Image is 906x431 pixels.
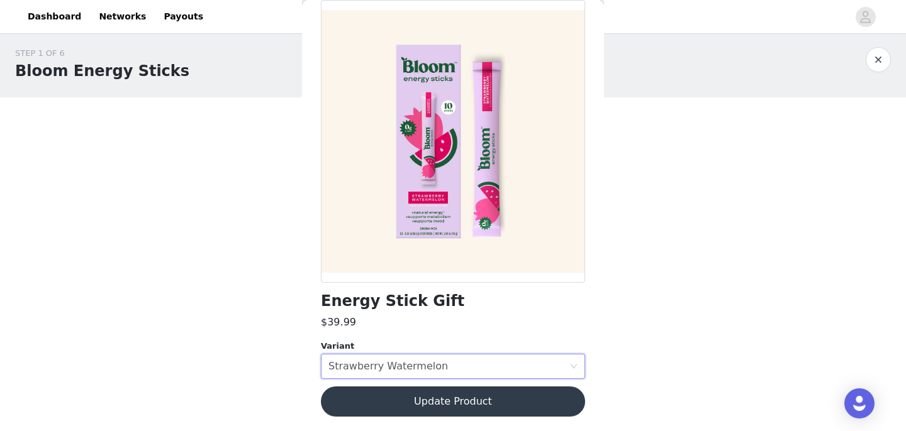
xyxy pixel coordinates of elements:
a: Networks [91,3,154,31]
div: avatar [859,7,871,27]
a: Payouts [156,3,211,31]
div: Strawberry Watermelon [328,354,448,378]
h1: Bloom Energy Sticks [15,60,189,82]
button: Update Product [321,386,585,417]
div: STEP 1 OF 6 [15,47,189,60]
div: Open Intercom Messenger [844,388,875,418]
a: Dashboard [20,3,89,31]
h1: Energy Stick Gift [321,293,464,310]
div: Variant [321,340,585,352]
h3: $39.99 [321,315,356,330]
